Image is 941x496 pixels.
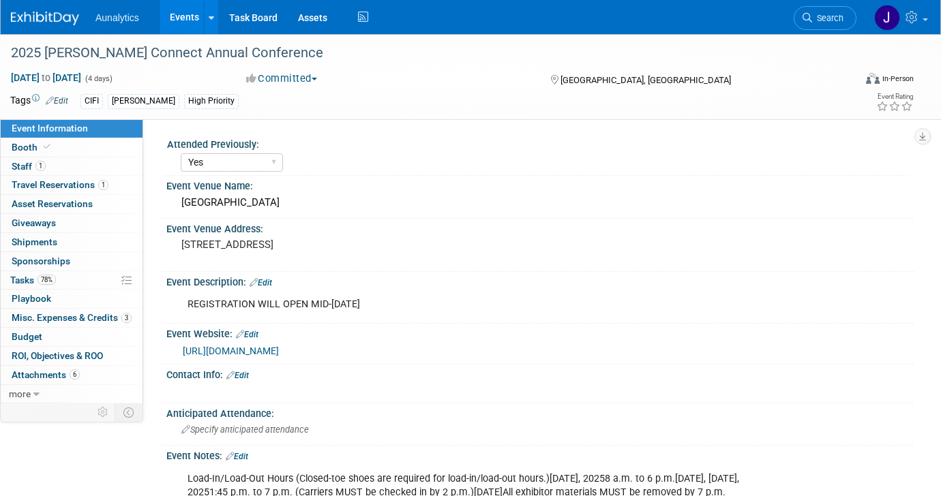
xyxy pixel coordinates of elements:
[178,291,768,318] div: REGISTRATION WILL OPEN MID-[DATE]
[12,331,42,342] span: Budget
[166,272,914,290] div: Event Description:
[6,41,837,65] div: 2025 [PERSON_NAME] Connect Annual Conference
[1,195,143,213] a: Asset Reservations
[12,255,70,266] span: Sponsorships
[177,192,903,213] div: [GEOGRAPHIC_DATA]
[167,134,908,151] div: Attended Previously:
[12,142,53,153] span: Booth
[12,236,57,247] span: Shipments
[1,119,143,138] a: Event Information
[780,71,914,91] div: Event Format
[241,72,323,86] button: Committed
[35,161,46,171] span: 1
[38,275,56,285] span: 78%
[166,324,914,341] div: Event Website:
[80,94,103,108] div: CIFI
[236,330,258,339] a: Edit
[1,328,143,346] a: Budget
[12,123,88,134] span: Event Information
[12,369,80,380] span: Attachments
[226,452,248,461] a: Edit
[866,73,880,84] img: Format-Inperson.png
[1,233,143,251] a: Shipments
[1,290,143,308] a: Playbook
[95,12,139,23] span: Aunalytics
[46,96,68,106] a: Edit
[70,369,80,379] span: 6
[12,293,51,304] span: Playbook
[184,94,239,108] div: High Priority
[12,312,132,323] span: Misc. Expenses & Credits
[166,403,914,420] div: Anticipated Attendance:
[10,93,68,109] td: Tags
[10,275,56,285] span: Tasks
[98,180,108,190] span: 1
[12,350,103,361] span: ROI, Objectives & ROO
[166,219,914,236] div: Event Venue Address:
[794,6,856,30] a: Search
[876,93,913,100] div: Event Rating
[10,72,82,84] span: [DATE] [DATE]
[108,94,179,108] div: [PERSON_NAME]
[181,424,309,435] span: Specify anticipated attendance
[1,214,143,232] a: Giveaways
[84,74,113,83] span: (4 days)
[250,278,272,288] a: Edit
[166,176,914,193] div: Event Venue Name:
[1,385,143,403] a: more
[12,198,93,209] span: Asset Reservations
[882,74,914,84] div: In-Person
[166,446,914,463] div: Event Notes:
[181,238,463,251] pre: [STREET_ADDRESS]
[1,176,143,194] a: Travel Reservations1
[226,371,249,380] a: Edit
[91,403,115,421] td: Personalize Event Tab Strip
[1,271,143,290] a: Tasks78%
[44,143,50,151] i: Booth reservation complete
[1,252,143,270] a: Sponsorships
[874,5,900,31] img: Julie Grisanti-Cieslak
[812,13,843,23] span: Search
[121,313,132,323] span: 3
[1,138,143,157] a: Booth
[40,72,53,83] span: to
[12,179,108,190] span: Travel Reservations
[561,75,731,85] span: [GEOGRAPHIC_DATA], [GEOGRAPHIC_DATA]
[115,403,143,421] td: Toggle Event Tabs
[11,12,79,25] img: ExhibitDay
[12,217,56,228] span: Giveaways
[183,345,279,356] a: [URL][DOMAIN_NAME]
[1,366,143,384] a: Attachments6
[1,157,143,176] a: Staff1
[12,161,46,172] span: Staff
[9,388,31,399] span: more
[1,309,143,327] a: Misc. Expenses & Credits3
[166,365,914,382] div: Contact Info:
[1,347,143,365] a: ROI, Objectives & ROO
